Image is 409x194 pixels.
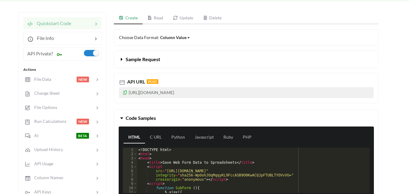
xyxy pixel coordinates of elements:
[238,131,256,143] a: PHP
[143,12,168,24] a: Read
[31,105,57,110] span: File Options
[123,177,137,182] div: 8
[123,182,137,186] div: 9
[77,77,89,82] span: NEW
[126,56,160,62] span: Sample Request
[114,51,378,68] button: Sample Request
[123,169,137,173] div: 6
[190,131,219,143] a: Javascript
[123,160,137,165] div: 4
[119,35,190,40] span: Choose Data Format:
[114,12,143,24] a: Create
[160,34,186,41] div: Column Value
[31,90,60,96] span: Change Sheet
[114,110,378,127] button: Code Samples
[147,79,158,84] span: POST
[123,148,137,152] div: 1
[27,51,53,56] span: API Private?
[119,87,374,98] p: [URL][DOMAIN_NAME]
[123,186,137,190] div: 10
[123,152,137,156] div: 2
[126,79,145,84] span: API URL
[123,173,137,177] div: 7
[23,67,101,72] div: Actions
[31,147,63,152] span: Upload History
[123,165,137,169] div: 5
[145,131,167,143] a: C URL
[198,12,227,24] a: Delete
[33,35,54,41] span: File Info
[31,175,63,180] span: Column Names
[31,133,38,138] span: AI
[33,20,71,26] span: Quickstart Code
[126,115,156,121] span: Code Samples
[219,131,238,143] a: Ruby
[31,77,51,82] span: File Data
[76,133,89,139] span: BETA
[77,119,89,124] span: NEW
[123,156,137,160] div: 3
[168,12,198,24] a: Update
[167,131,190,143] a: Python
[124,131,145,143] a: HTML
[31,119,66,124] span: Run Calculations
[31,161,53,166] span: API Usage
